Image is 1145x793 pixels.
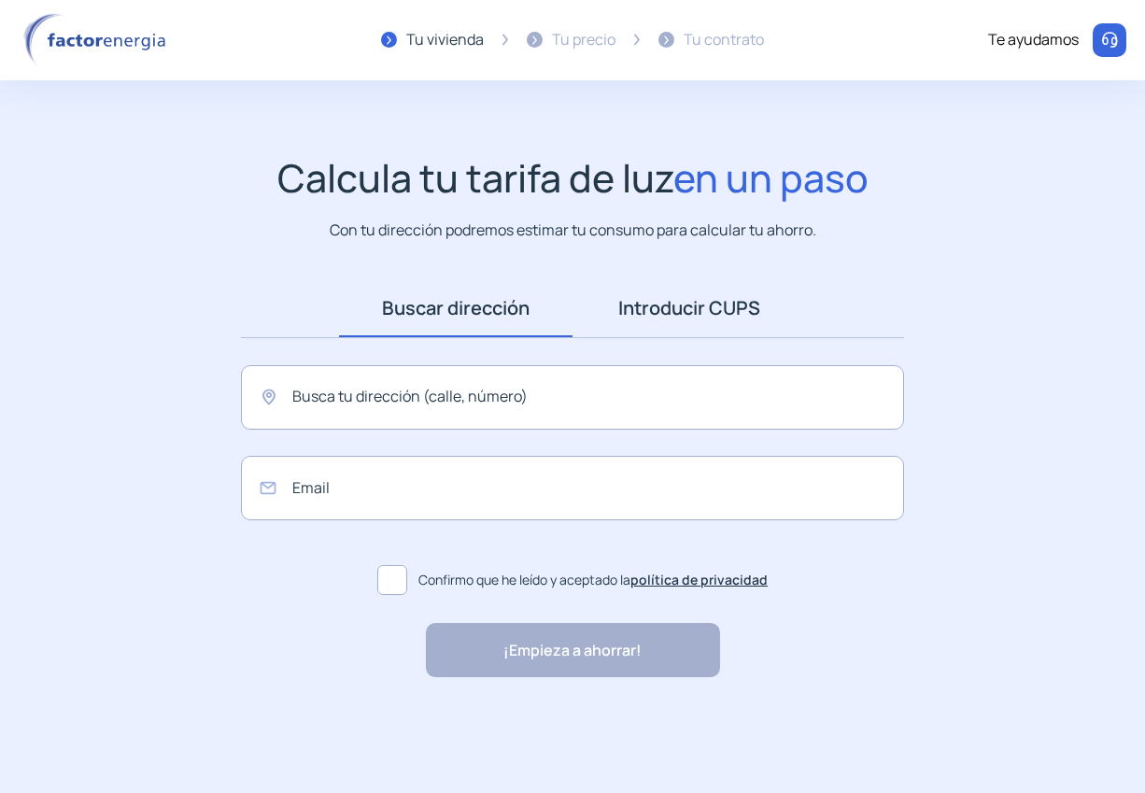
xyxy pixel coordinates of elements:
div: Te ayudamos [988,28,1079,52]
a: Buscar dirección [339,279,572,337]
img: llamar [1100,31,1119,50]
a: política de privacidad [630,571,768,588]
img: logo factor [19,13,177,67]
div: Tu contrato [684,28,764,52]
span: Confirmo que he leído y aceptado la [418,570,768,590]
div: Tu vivienda [406,28,484,52]
span: en un paso [673,151,869,204]
div: Tu precio [552,28,615,52]
p: Con tu dirección podremos estimar tu consumo para calcular tu ahorro. [330,219,816,242]
h1: Calcula tu tarifa de luz [277,155,869,201]
a: Introducir CUPS [572,279,806,337]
